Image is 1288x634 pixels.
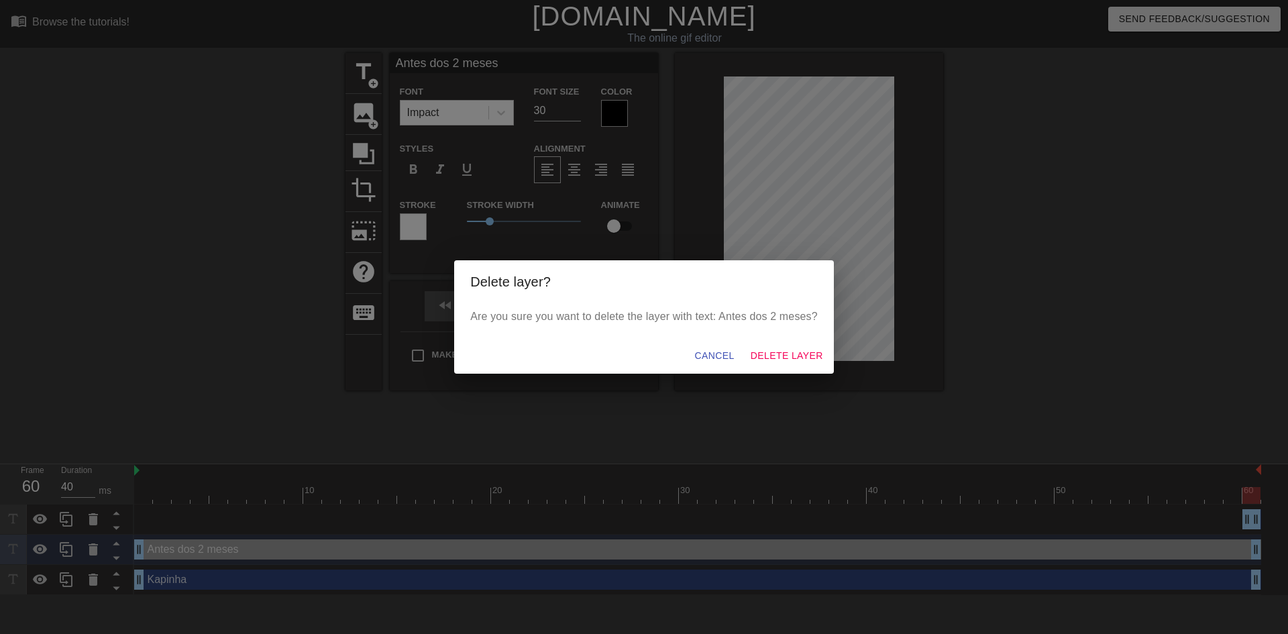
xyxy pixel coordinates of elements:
span: Delete Layer [751,348,823,364]
p: Are you sure you want to delete the layer with text: Antes dos 2 meses? [470,309,818,325]
button: Delete Layer [745,344,828,368]
button: Cancel [690,344,740,368]
span: Cancel [695,348,735,364]
h2: Delete layer? [470,271,818,293]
